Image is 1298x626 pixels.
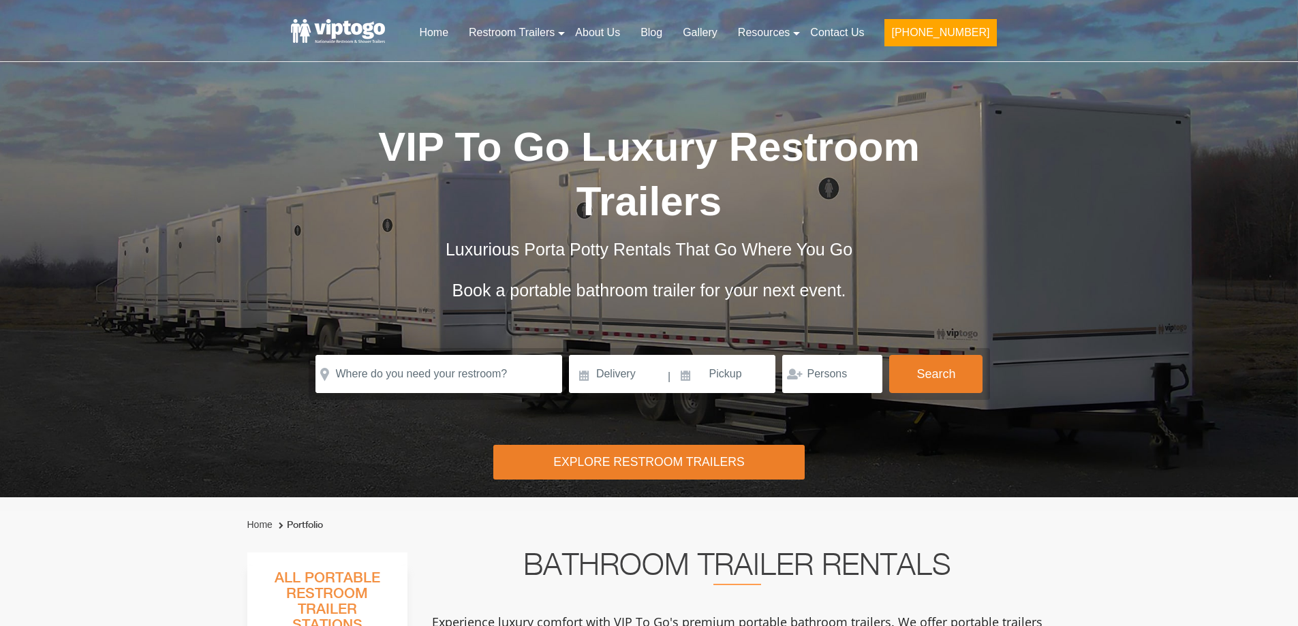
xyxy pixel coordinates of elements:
span: VIP To Go Luxury Restroom Trailers [378,124,920,224]
a: Restroom Trailers [459,18,565,48]
input: Delivery [569,355,666,393]
span: Book a portable bathroom trailer for your next event. [452,281,846,300]
a: Blog [630,18,673,48]
a: Contact Us [800,18,874,48]
input: Persons [782,355,882,393]
a: Resources [728,18,800,48]
input: Pickup [673,355,776,393]
li: Portfolio [275,517,323,533]
button: [PHONE_NUMBER] [884,19,996,46]
a: Gallery [673,18,728,48]
h2: Bathroom Trailer Rentals [426,552,1049,585]
input: Where do you need your restroom? [315,355,562,393]
span: Luxurious Porta Potty Rentals That Go Where You Go [446,240,852,259]
div: Explore Restroom Trailers [493,445,805,480]
a: [PHONE_NUMBER] [874,18,1006,54]
button: Search [889,355,983,393]
span: | [668,355,670,398]
a: About Us [565,18,630,48]
a: Home [409,18,459,48]
a: Home [247,519,273,530]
